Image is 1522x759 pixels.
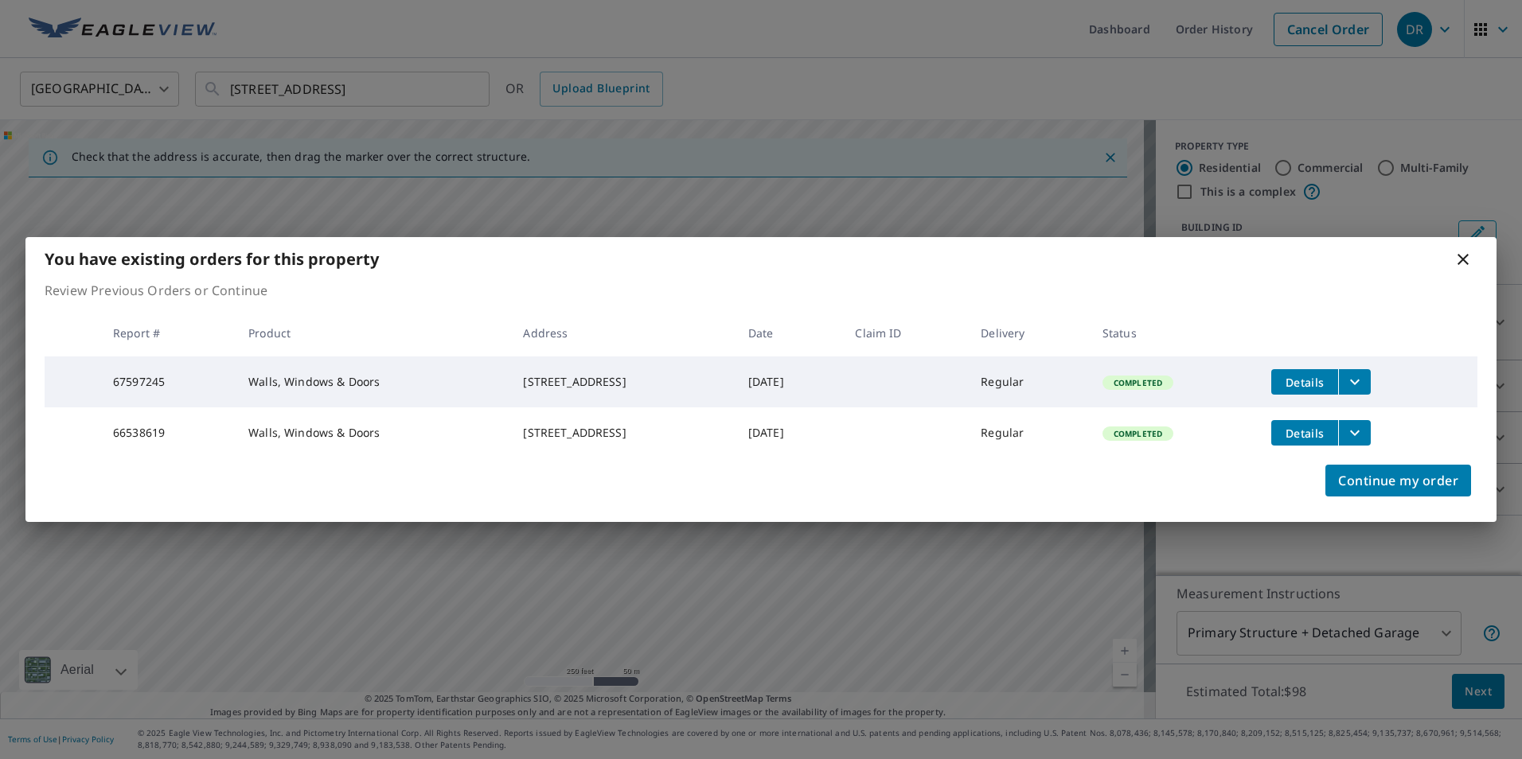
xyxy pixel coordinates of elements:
button: Continue my order [1325,465,1471,496]
th: Date [736,309,843,356]
b: You have existing orders for this property [45,248,379,270]
div: [STREET_ADDRESS] [523,374,722,390]
button: detailsBtn-66538619 [1271,420,1338,446]
span: Details [1281,426,1329,441]
th: Delivery [968,309,1090,356]
button: filesDropdownBtn-66538619 [1338,420,1371,446]
th: Report # [100,309,236,356]
span: Completed [1104,428,1172,439]
span: Continue my order [1338,469,1458,492]
td: 67597245 [100,356,236,407]
td: [DATE] [736,356,843,407]
div: [STREET_ADDRESS] [523,425,722,441]
td: Walls, Windows & Doors [236,407,510,458]
th: Address [510,309,735,356]
p: Review Previous Orders or Continue [45,281,1477,300]
th: Product [236,309,510,356]
span: Details [1281,375,1329,390]
th: Status [1090,309,1259,356]
td: 66538619 [100,407,236,458]
button: detailsBtn-67597245 [1271,369,1338,395]
span: Completed [1104,377,1172,388]
th: Claim ID [842,309,968,356]
td: Regular [968,407,1090,458]
button: filesDropdownBtn-67597245 [1338,369,1371,395]
td: Regular [968,356,1090,407]
td: Walls, Windows & Doors [236,356,510,407]
td: [DATE] [736,407,843,458]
